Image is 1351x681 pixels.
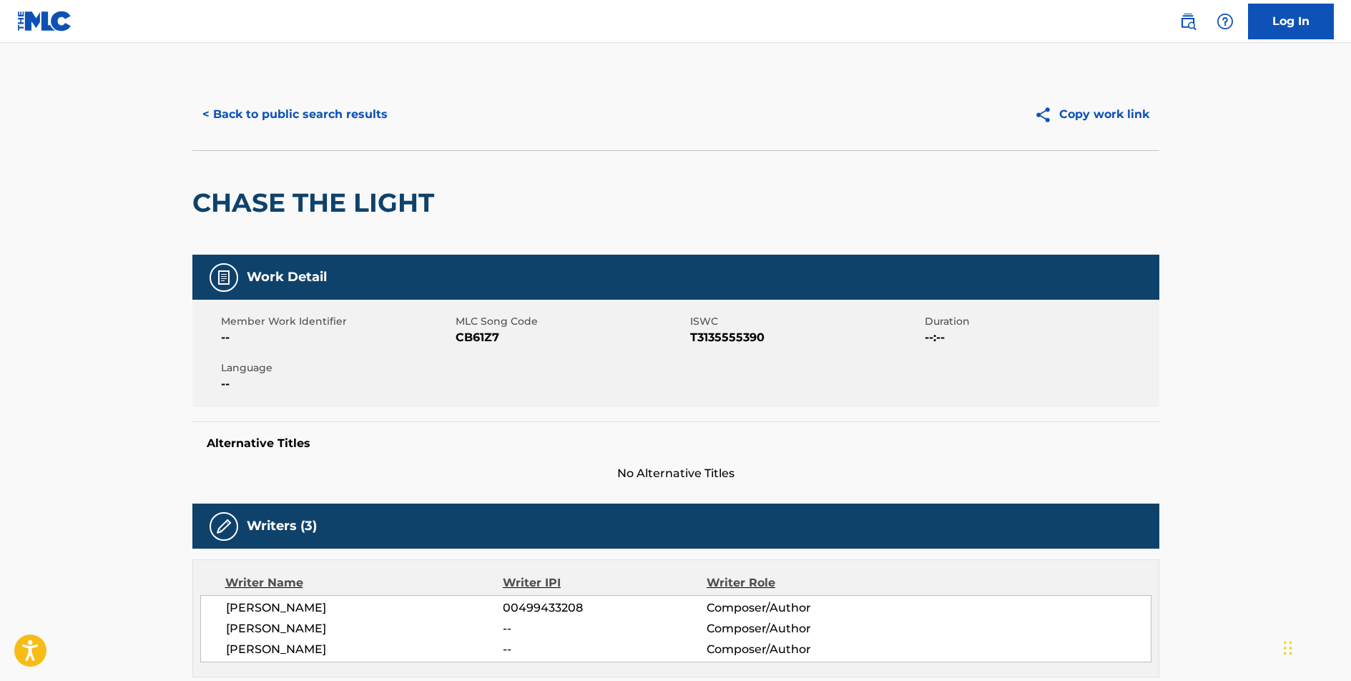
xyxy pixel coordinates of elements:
[1179,13,1197,30] img: search
[192,187,441,219] h2: CHASE THE LIGHT
[925,314,1156,329] span: Duration
[221,329,452,346] span: --
[925,329,1156,346] span: --:--
[1279,612,1351,681] iframe: Chat Widget
[221,376,452,393] span: --
[503,574,707,592] div: Writer IPI
[690,314,921,329] span: ISWC
[1217,13,1234,30] img: help
[221,314,452,329] span: Member Work Identifier
[707,620,892,637] span: Composer/Author
[1248,4,1334,39] a: Log In
[1174,7,1202,36] a: Public Search
[225,574,503,592] div: Writer Name
[707,574,892,592] div: Writer Role
[1284,627,1292,670] div: Drag
[215,269,232,286] img: Work Detail
[707,641,892,658] span: Composer/Author
[503,620,706,637] span: --
[17,11,72,31] img: MLC Logo
[226,620,503,637] span: [PERSON_NAME]
[707,599,892,617] span: Composer/Author
[247,269,327,285] h5: Work Detail
[247,518,317,534] h5: Writers (3)
[207,436,1145,451] h5: Alternative Titles
[690,329,921,346] span: T3135555390
[192,465,1159,482] span: No Alternative Titles
[503,599,706,617] span: 00499433208
[503,641,706,658] span: --
[226,599,503,617] span: [PERSON_NAME]
[215,518,232,535] img: Writers
[1034,106,1059,124] img: Copy work link
[1211,7,1239,36] div: Help
[1024,97,1159,132] button: Copy work link
[456,329,687,346] span: CB61Z7
[226,641,503,658] span: [PERSON_NAME]
[456,314,687,329] span: MLC Song Code
[221,361,452,376] span: Language
[192,97,398,132] button: < Back to public search results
